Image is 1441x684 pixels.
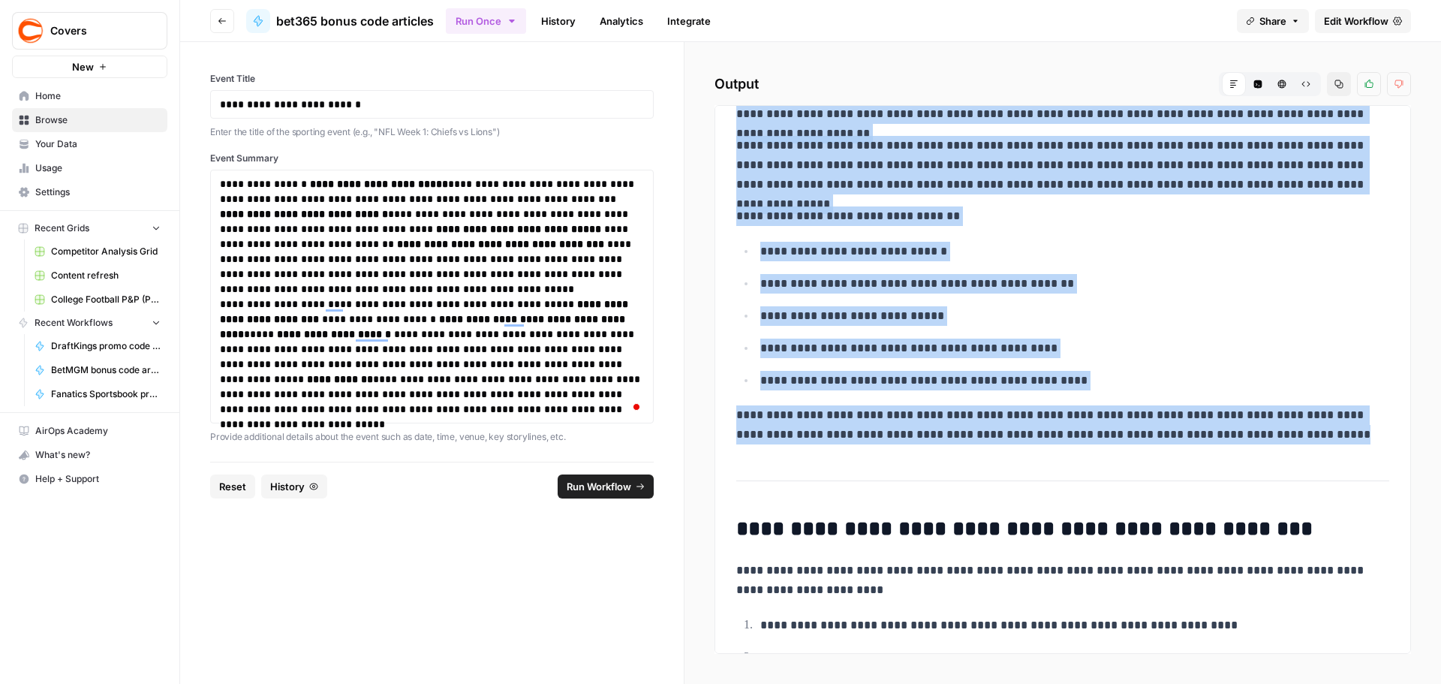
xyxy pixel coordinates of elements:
span: BetMGM bonus code articles [51,363,161,377]
span: Edit Workflow [1324,14,1388,29]
a: History [532,9,585,33]
span: Reset [219,479,246,494]
a: Usage [12,156,167,180]
a: Competitor Analysis Grid [28,240,167,264]
a: Settings [12,180,167,204]
span: History [270,479,305,494]
button: What's new? [12,443,167,467]
p: Provide additional details about the event such as date, time, venue, key storylines, etc. [210,429,654,444]
span: Fanatics Sportsbook promo articles [51,387,161,401]
span: bet365 bonus code articles [276,12,434,30]
span: College Football P&P (Production) Grid (1) [51,293,161,306]
a: Analytics [591,9,652,33]
span: Share [1259,14,1286,29]
a: Content refresh [28,264,167,288]
span: Help + Support [35,472,161,486]
a: Browse [12,108,167,132]
div: What's new? [13,444,167,466]
span: New [72,59,94,74]
a: Integrate [658,9,720,33]
span: Recent Grids [35,221,89,235]
a: Home [12,84,167,108]
span: Run Workflow [567,479,631,494]
button: Help + Support [12,467,167,491]
span: Recent Workflows [35,316,113,330]
a: AirOps Academy [12,419,167,443]
button: Recent Grids [12,217,167,240]
span: Settings [35,185,161,199]
a: BetMGM bonus code articles [28,358,167,382]
a: Fanatics Sportsbook promo articles [28,382,167,406]
button: New [12,56,167,78]
p: Enter the title of the sporting event (e.g., "NFL Week 1: Chiefs vs Lions") [210,125,654,140]
label: Event Summary [210,152,654,165]
img: Covers Logo [17,17,44,44]
span: Competitor Analysis Grid [51,245,161,258]
h2: Output [714,72,1411,96]
div: To enrich screen reader interactions, please activate Accessibility in Grammarly extension settings [220,176,644,417]
span: Usage [35,161,161,175]
a: Your Data [12,132,167,156]
a: Edit Workflow [1315,9,1411,33]
label: Event Title [210,72,654,86]
span: Home [35,89,161,103]
span: Covers [50,23,141,38]
span: Content refresh [51,269,161,282]
a: DraftKings promo code articles [28,334,167,358]
a: College Football P&P (Production) Grid (1) [28,288,167,312]
button: Share [1237,9,1309,33]
span: AirOps Academy [35,424,161,438]
button: Workspace: Covers [12,12,167,50]
span: Your Data [35,137,161,151]
span: Browse [35,113,161,127]
button: Run Workflow [558,475,654,499]
button: History [261,475,327,499]
a: bet365 bonus code articles [246,9,434,33]
span: DraftKings promo code articles [51,339,161,353]
button: Run Once [446,8,526,34]
button: Reset [210,475,255,499]
button: Recent Workflows [12,312,167,334]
